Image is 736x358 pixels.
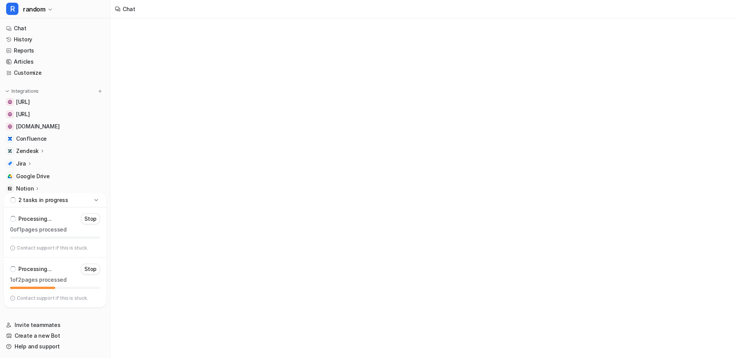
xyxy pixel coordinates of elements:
button: Stop [81,264,100,274]
button: Stop [81,213,100,224]
p: 1 of 2 pages processed [10,276,100,284]
span: Google Drive [16,172,50,180]
p: Stop [84,215,97,223]
span: random [23,4,46,15]
img: www.eesel.ai [8,100,12,104]
a: Help and support [3,341,107,352]
a: Chat [3,23,107,34]
a: www.eesel.ai[URL] [3,97,107,107]
button: Integrations [3,87,41,95]
img: Google Drive [8,174,12,179]
p: Zendesk [16,147,39,155]
p: Contact support if this is stuck. [17,295,88,301]
img: docs.eesel.ai [8,112,12,117]
span: [URL] [16,110,30,118]
img: Confluence [8,136,12,141]
a: docs.eesel.ai[URL] [3,109,107,120]
img: www.evobike.se [8,124,12,129]
span: R [6,3,18,15]
a: Articles [3,56,107,67]
img: Notion [8,186,12,191]
p: Integrations [11,88,39,94]
a: ConfluenceConfluence [3,133,107,144]
a: Google DriveGoogle Drive [3,171,107,182]
div: Chat [123,5,135,13]
p: Processing... [18,215,51,223]
span: [DOMAIN_NAME] [16,123,59,130]
p: 0 of 1 pages processed [10,226,100,233]
span: Confluence [16,135,47,143]
p: Processing... [18,265,51,273]
a: History [3,34,107,45]
img: menu_add.svg [97,89,103,94]
a: Create a new Bot [3,330,107,341]
a: Customize [3,67,107,78]
p: Contact support if this is stuck. [17,245,88,251]
img: Jira [8,161,12,166]
span: [URL] [16,98,30,106]
img: expand menu [5,89,10,94]
p: Jira [16,160,26,168]
a: Invite teammates [3,320,107,330]
p: 2 tasks in progress [18,196,68,204]
img: Zendesk [8,149,12,153]
a: www.evobike.se[DOMAIN_NAME] [3,121,107,132]
p: Stop [84,265,97,273]
p: Notion [16,185,34,192]
a: Reports [3,45,107,56]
